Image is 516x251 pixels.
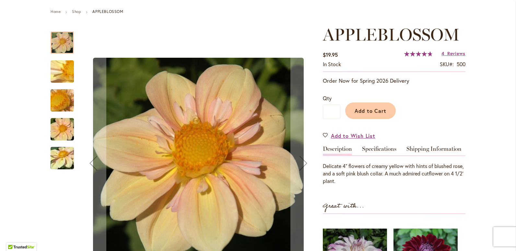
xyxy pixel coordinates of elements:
[323,146,465,185] div: Detailed Product Info
[5,228,23,246] iframe: Launch Accessibility Center
[323,61,341,67] span: In stock
[323,201,364,211] strong: Great with...
[51,83,80,112] div: APPLEBLOSSOM
[323,24,460,45] span: APPLEBLOSSOM
[39,114,86,145] img: APPLEBLOSSOM
[404,51,433,56] div: 95%
[323,162,465,185] p: Delicate 4" flowers of creamy yellow with hints of blushed rose, and a soft pink blush collar. A ...
[51,9,61,14] a: Home
[39,83,86,118] img: APPLEBLOSSOM
[72,9,81,14] a: Shop
[355,107,387,114] span: Add to Cart
[441,50,465,56] a: 4 Reviews
[440,61,454,67] strong: SKU
[345,102,396,119] button: Add to Cart
[447,50,465,56] span: Reviews
[406,146,462,155] a: Shipping Information
[323,51,338,58] span: $19.95
[92,9,123,14] strong: APPLEBLOSSOM
[323,77,465,85] p: Order Now for Spring 2026 Delivery
[323,132,375,139] a: Add to Wish List
[362,146,396,155] a: Specifications
[323,61,341,68] div: Availability
[39,54,86,89] img: APPLEBLOSSOM
[441,50,444,56] span: 4
[51,54,80,83] div: APPLEBLOSSOM
[331,132,375,139] span: Add to Wish List
[51,25,80,54] div: APPLEBLOSSOM
[323,95,332,102] span: Qty
[323,146,352,155] a: Description
[39,141,86,176] img: APPLEBLOSSOM
[51,112,80,140] div: APPLEBLOSSOM
[51,140,74,169] div: APPLEBLOSSOM
[457,61,465,68] div: 500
